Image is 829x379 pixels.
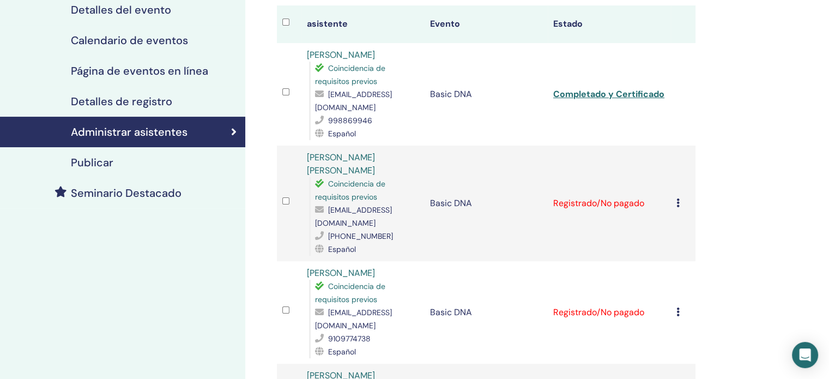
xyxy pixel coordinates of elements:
span: Coincidencia de requisitos previos [315,179,385,202]
th: asistente [301,5,425,43]
h4: Seminario Destacado [71,187,181,200]
span: Español [328,244,356,254]
span: [EMAIL_ADDRESS][DOMAIN_NAME] [315,308,392,330]
span: Coincidencia de requisitos previos [315,63,385,86]
span: [EMAIL_ADDRESS][DOMAIN_NAME] [315,205,392,228]
a: [PERSON_NAME] [307,267,375,279]
span: Español [328,347,356,357]
span: [EMAIL_ADDRESS][DOMAIN_NAME] [315,89,392,112]
h4: Detalles de registro [71,95,172,108]
td: Basic DNA [425,261,548,364]
span: 9109774738 [328,334,371,344]
div: Open Intercom Messenger [792,342,818,368]
span: Español [328,129,356,139]
h4: Página de eventos en línea [71,64,208,77]
a: [PERSON_NAME] [307,49,375,61]
h4: Publicar [71,156,113,169]
a: Completado y Certificado [553,88,664,100]
span: 998869946 [328,116,372,125]
span: Coincidencia de requisitos previos [315,281,385,304]
h4: Detalles del evento [71,3,171,16]
th: Evento [425,5,548,43]
td: Basic DNA [425,146,548,261]
td: Basic DNA [425,43,548,146]
h4: Calendario de eventos [71,34,188,47]
a: [PERSON_NAME] [PERSON_NAME] [307,152,375,176]
th: Estado [548,5,671,43]
h4: Administrar asistentes [71,125,187,139]
span: [PHONE_NUMBER] [328,231,393,241]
